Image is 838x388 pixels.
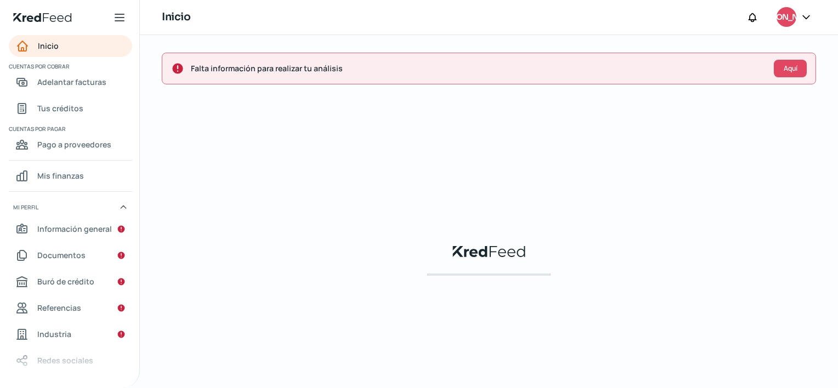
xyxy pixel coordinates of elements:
span: Industria [37,327,71,341]
span: Documentos [37,248,86,262]
span: Mis finanzas [37,169,84,182]
span: Cuentas por cobrar [9,61,131,71]
span: Inicio [38,39,59,53]
span: Información general [37,222,112,236]
button: Aquí [774,60,807,77]
a: Industria [9,323,132,345]
span: Aquí [784,65,797,72]
span: Falta información para realizar tu análisis [191,61,765,75]
a: Inicio [9,35,132,57]
span: Adelantar facturas [37,75,106,89]
a: Pago a proveedores [9,134,132,156]
a: Referencias [9,297,132,319]
a: Tus créditos [9,98,132,119]
h1: Inicio [162,9,190,25]
span: Cuentas por pagar [9,124,131,134]
span: Buró de crédito [37,275,94,288]
span: Referencias [37,301,81,315]
span: [PERSON_NAME] [756,11,816,24]
span: Mi perfil [13,202,38,212]
a: Documentos [9,244,132,266]
a: Buró de crédito [9,271,132,293]
a: Adelantar facturas [9,71,132,93]
span: Tus créditos [37,101,83,115]
span: Pago a proveedores [37,138,111,151]
a: Redes sociales [9,350,132,372]
a: Mis finanzas [9,165,132,187]
a: Información general [9,218,132,240]
span: Redes sociales [37,353,93,367]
